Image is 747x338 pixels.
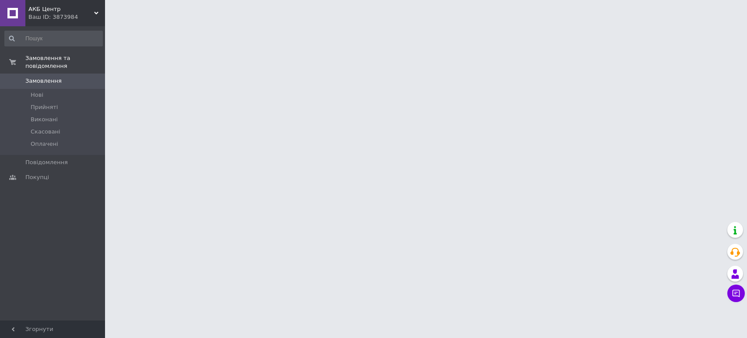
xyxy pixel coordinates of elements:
div: Ваш ID: 3873984 [28,13,105,21]
span: Повідомлення [25,158,68,166]
span: Прийняті [31,103,58,111]
button: Чат з покупцем [727,285,745,302]
span: Замовлення [25,77,62,85]
span: Скасовані [31,128,60,136]
span: Оплачені [31,140,58,148]
span: Покупці [25,173,49,181]
input: Пошук [4,31,103,46]
span: Замовлення та повідомлення [25,54,105,70]
span: Виконані [31,116,58,123]
span: Нові [31,91,43,99]
span: АКБ Центр [28,5,94,13]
